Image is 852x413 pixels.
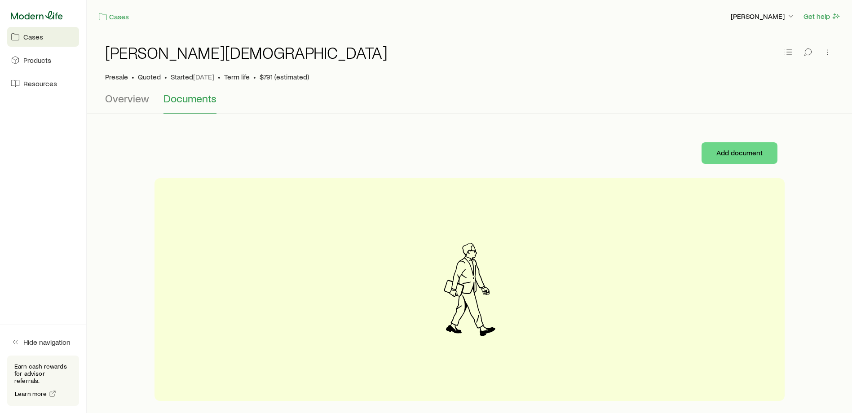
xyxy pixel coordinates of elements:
span: Overview [105,92,149,105]
p: Earn cash rewards for advisor referrals. [14,363,72,384]
h1: [PERSON_NAME][DEMOGRAPHIC_DATA] [105,44,388,62]
p: [PERSON_NAME] [731,12,795,21]
a: Cases [98,12,129,22]
span: $791 (estimated) [260,72,309,81]
span: • [132,72,134,81]
div: Earn cash rewards for advisor referrals.Learn more [7,356,79,406]
span: Learn more [15,391,47,397]
span: [DATE] [193,72,214,81]
div: Case details tabs [105,92,834,114]
span: Quoted [138,72,161,81]
button: Hide navigation [7,332,79,352]
a: Resources [7,74,79,93]
span: Resources [23,79,57,88]
span: Products [23,56,51,65]
button: Add document [702,142,777,164]
a: Cases [7,27,79,47]
span: Cases [23,32,43,41]
span: • [218,72,221,81]
a: Products [7,50,79,70]
button: [PERSON_NAME] [730,11,796,22]
span: Term life [224,72,250,81]
span: • [253,72,256,81]
span: • [164,72,167,81]
span: Hide navigation [23,338,71,347]
button: Get help [803,11,841,22]
p: Started [171,72,214,81]
span: Documents [163,92,216,105]
p: Presale [105,72,128,81]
